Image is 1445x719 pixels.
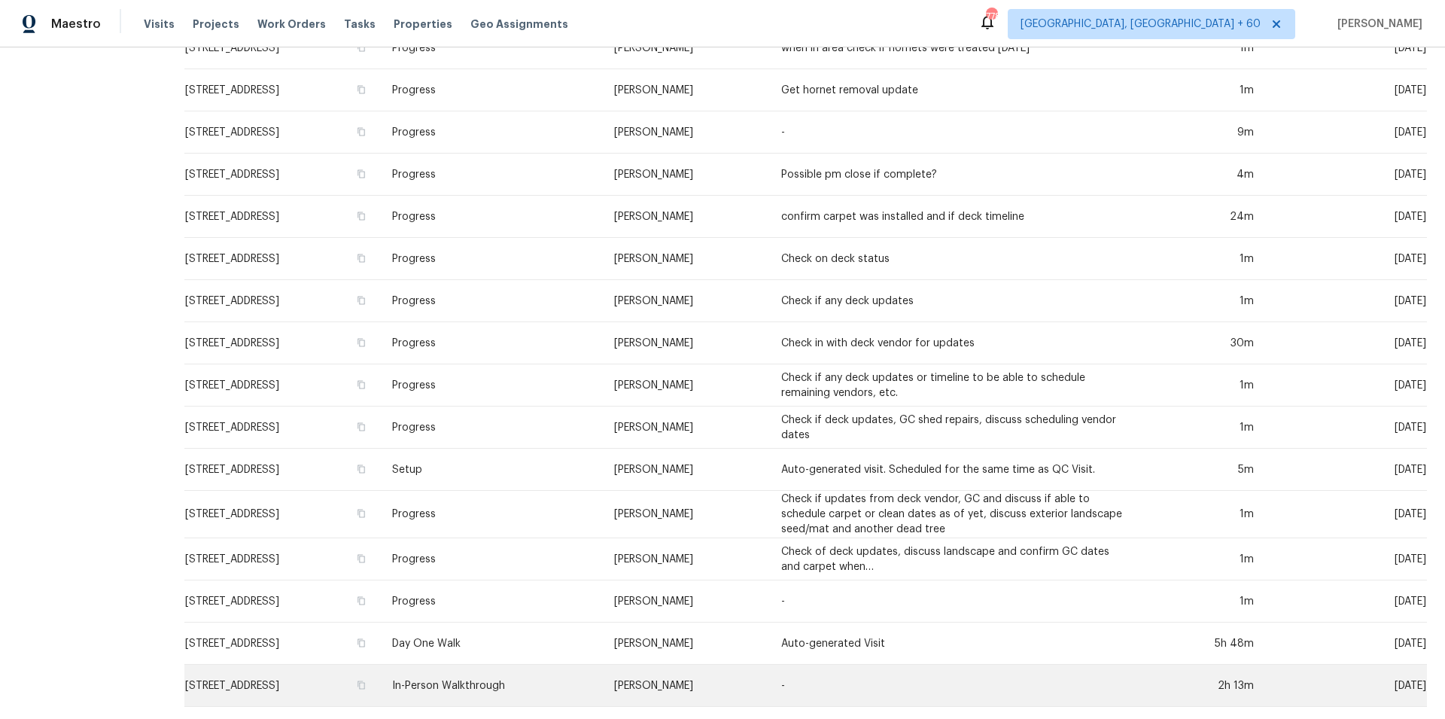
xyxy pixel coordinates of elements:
[769,449,1142,491] td: Auto-generated visit. Scheduled for the same time as QC Visit.
[380,280,602,322] td: Progress
[354,552,368,565] button: Copy Address
[602,322,769,364] td: [PERSON_NAME]
[51,17,101,32] span: Maestro
[184,449,380,491] td: [STREET_ADDRESS]
[184,322,380,364] td: [STREET_ADDRESS]
[354,83,368,96] button: Copy Address
[769,27,1142,69] td: when in area check if hornets were treated [DATE]
[602,538,769,580] td: [PERSON_NAME]
[193,17,239,32] span: Projects
[1142,27,1266,69] td: 1m
[1142,580,1266,623] td: 1m
[602,665,769,707] td: [PERSON_NAME]
[184,280,380,322] td: [STREET_ADDRESS]
[602,491,769,538] td: [PERSON_NAME]
[602,580,769,623] td: [PERSON_NAME]
[380,322,602,364] td: Progress
[380,623,602,665] td: Day One Walk
[184,623,380,665] td: [STREET_ADDRESS]
[380,27,602,69] td: Progress
[602,449,769,491] td: [PERSON_NAME]
[354,167,368,181] button: Copy Address
[354,336,368,349] button: Copy Address
[769,580,1142,623] td: -
[769,111,1142,154] td: -
[602,623,769,665] td: [PERSON_NAME]
[1266,449,1427,491] td: [DATE]
[380,665,602,707] td: In-Person Walkthrough
[1266,27,1427,69] td: [DATE]
[986,9,996,24] div: 778
[769,196,1142,238] td: confirm carpet was installed and if deck timeline
[1266,238,1427,280] td: [DATE]
[380,364,602,407] td: Progress
[1266,665,1427,707] td: [DATE]
[354,378,368,391] button: Copy Address
[354,251,368,265] button: Copy Address
[184,111,380,154] td: [STREET_ADDRESS]
[769,238,1142,280] td: Check on deck status
[184,364,380,407] td: [STREET_ADDRESS]
[1142,280,1266,322] td: 1m
[602,238,769,280] td: [PERSON_NAME]
[1266,154,1427,196] td: [DATE]
[1266,623,1427,665] td: [DATE]
[602,111,769,154] td: [PERSON_NAME]
[1266,322,1427,364] td: [DATE]
[1266,580,1427,623] td: [DATE]
[354,507,368,520] button: Copy Address
[184,27,380,69] td: [STREET_ADDRESS]
[769,322,1142,364] td: Check in with deck vendor for updates
[1266,364,1427,407] td: [DATE]
[184,407,380,449] td: [STREET_ADDRESS]
[184,491,380,538] td: [STREET_ADDRESS]
[184,69,380,111] td: [STREET_ADDRESS]
[184,154,380,196] td: [STREET_ADDRESS]
[1142,491,1266,538] td: 1m
[769,407,1142,449] td: Check if deck updates, GC shed repairs, discuss scheduling vendor dates
[1266,196,1427,238] td: [DATE]
[470,17,568,32] span: Geo Assignments
[1142,322,1266,364] td: 30m
[769,538,1142,580] td: Check of deck updates, discuss landscape and confirm GC dates and carpet when…
[380,154,602,196] td: Progress
[1142,196,1266,238] td: 24m
[354,462,368,476] button: Copy Address
[184,580,380,623] td: [STREET_ADDRESS]
[769,491,1142,538] td: Check if updates from deck vendor, GC and discuss if able to schedule carpet or clean dates as of...
[344,19,376,29] span: Tasks
[380,491,602,538] td: Progress
[1142,407,1266,449] td: 1m
[354,125,368,139] button: Copy Address
[1142,69,1266,111] td: 1m
[1266,407,1427,449] td: [DATE]
[602,69,769,111] td: [PERSON_NAME]
[394,17,452,32] span: Properties
[354,636,368,650] button: Copy Address
[769,665,1142,707] td: -
[257,17,326,32] span: Work Orders
[1142,154,1266,196] td: 4m
[354,678,368,692] button: Copy Address
[769,623,1142,665] td: Auto-generated Visit
[354,594,368,608] button: Copy Address
[769,364,1142,407] td: Check if any deck updates or timeline to be able to schedule remaining vendors, etc.
[184,238,380,280] td: [STREET_ADDRESS]
[380,238,602,280] td: Progress
[769,154,1142,196] td: Possible pm close if complete?
[354,209,368,223] button: Copy Address
[602,280,769,322] td: [PERSON_NAME]
[184,665,380,707] td: [STREET_ADDRESS]
[602,196,769,238] td: [PERSON_NAME]
[1266,111,1427,154] td: [DATE]
[380,538,602,580] td: Progress
[1142,238,1266,280] td: 1m
[1266,69,1427,111] td: [DATE]
[769,69,1142,111] td: Get hornet removal update
[184,196,380,238] td: [STREET_ADDRESS]
[1142,665,1266,707] td: 2h 13m
[769,280,1142,322] td: Check if any deck updates
[602,407,769,449] td: [PERSON_NAME]
[1142,623,1266,665] td: 5h 48m
[380,69,602,111] td: Progress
